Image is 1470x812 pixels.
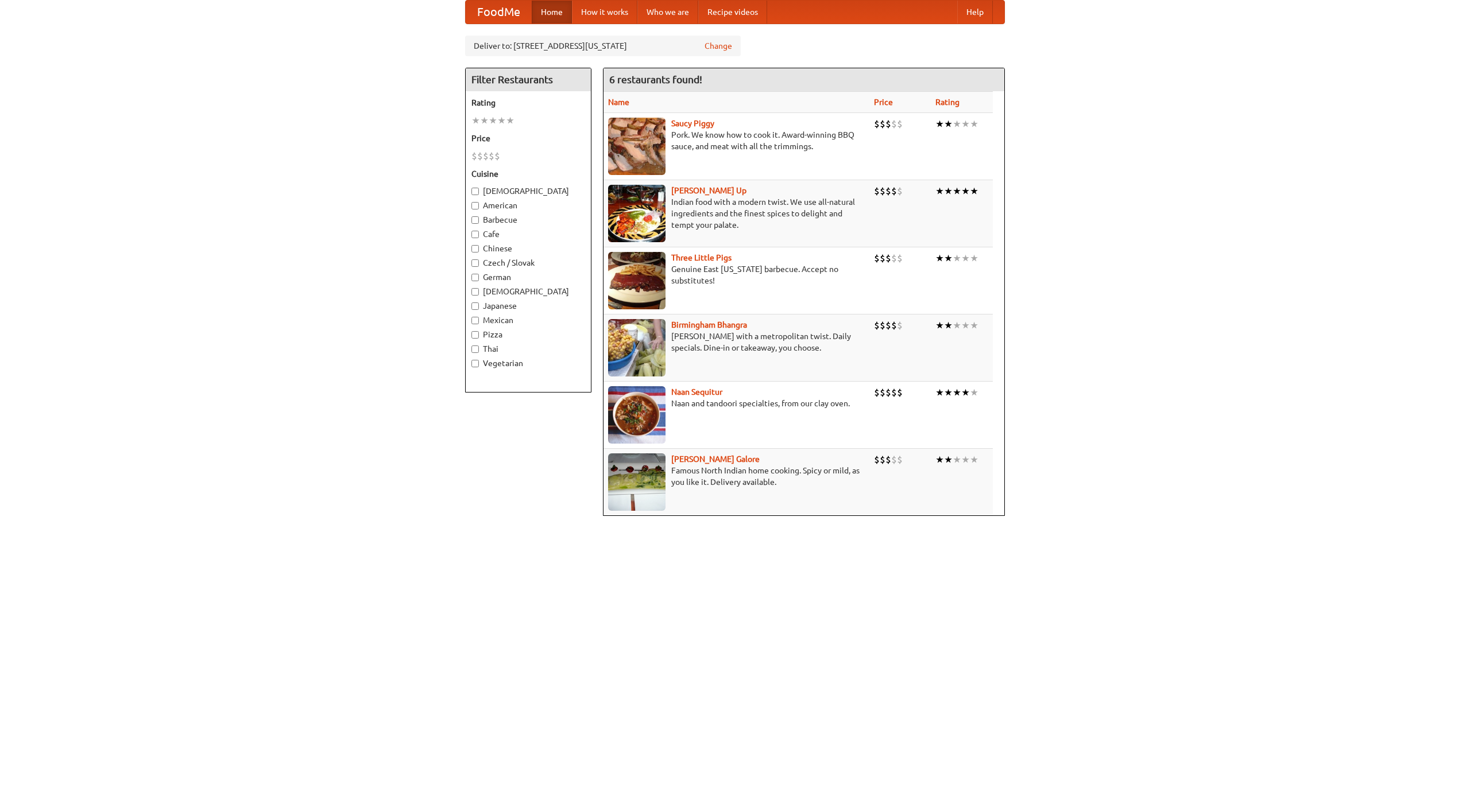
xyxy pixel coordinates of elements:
[953,453,961,466] li: ★
[935,386,944,399] li: ★
[935,453,944,466] li: ★
[471,314,585,326] label: Mexican
[961,118,970,130] li: ★
[608,129,865,152] p: Pork. We know how to cook it. Award-winning BBQ sauce, and meat with all the trimmings.
[471,185,585,197] label: [DEMOGRAPHIC_DATA]
[874,319,880,332] li: $
[466,1,532,24] a: FoodMe
[961,453,970,466] li: ★
[471,150,477,162] li: $
[471,286,585,297] label: [DEMOGRAPHIC_DATA]
[880,118,885,130] li: $
[471,331,479,339] input: Pizza
[471,274,479,281] input: German
[953,386,961,399] li: ★
[891,185,897,197] li: $
[885,185,891,197] li: $
[961,185,970,197] li: ★
[935,98,960,107] a: Rating
[471,358,585,369] label: Vegetarian
[957,1,993,24] a: Help
[532,1,572,24] a: Home
[489,114,497,127] li: ★
[953,185,961,197] li: ★
[471,228,585,240] label: Cafe
[885,386,891,399] li: $
[671,454,760,464] a: [PERSON_NAME] Galore
[897,118,903,130] li: $
[471,133,585,144] h5: Price
[935,252,944,265] li: ★
[944,453,953,466] li: ★
[471,343,585,355] label: Thai
[608,252,666,309] img: littlepigs.jpg
[471,200,585,211] label: American
[497,114,506,127] li: ★
[891,453,897,466] li: $
[891,118,897,130] li: $
[953,118,961,130] li: ★
[608,196,865,231] p: Indian food with a modern twist. We use all-natural ingredients and the finest spices to delight ...
[874,252,880,265] li: $
[608,263,865,286] p: Genuine East [US_STATE] barbecue. Accept no substitutes!
[471,317,479,324] input: Mexican
[489,150,494,162] li: $
[671,253,732,262] a: Three Little Pigs
[953,252,961,265] li: ★
[897,319,903,332] li: $
[671,119,714,128] a: Saucy Piggy
[944,185,953,197] li: ★
[471,259,479,267] input: Czech / Slovak
[970,453,978,466] li: ★
[471,243,585,254] label: Chinese
[944,118,953,130] li: ★
[471,345,479,353] input: Thai
[609,74,702,85] ng-pluralize: 6 restaurants found!
[885,319,891,332] li: $
[897,185,903,197] li: $
[671,387,722,397] a: Naan Sequitur
[897,252,903,265] li: $
[961,386,970,399] li: ★
[885,453,891,466] li: $
[671,320,747,329] a: Birmingham Bhangra
[471,216,479,224] input: Barbecue
[506,114,514,127] li: ★
[471,329,585,340] label: Pizza
[880,252,885,265] li: $
[897,453,903,466] li: $
[480,114,489,127] li: ★
[494,150,500,162] li: $
[483,150,489,162] li: $
[944,252,953,265] li: ★
[961,252,970,265] li: ★
[572,1,637,24] a: How it works
[944,386,953,399] li: ★
[471,97,585,108] h5: Rating
[471,271,585,283] label: German
[891,319,897,332] li: $
[891,386,897,399] li: $
[885,118,891,130] li: $
[471,188,479,195] input: [DEMOGRAPHIC_DATA]
[874,98,893,107] a: Price
[471,257,585,269] label: Czech / Slovak
[471,231,479,238] input: Cafe
[970,185,978,197] li: ★
[961,319,970,332] li: ★
[471,114,480,127] li: ★
[885,252,891,265] li: $
[880,386,885,399] li: $
[608,319,666,376] img: bhangra.jpg
[874,118,880,130] li: $
[671,186,746,195] a: [PERSON_NAME] Up
[970,118,978,130] li: ★
[471,288,479,296] input: [DEMOGRAPHIC_DATA]
[477,150,483,162] li: $
[874,185,880,197] li: $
